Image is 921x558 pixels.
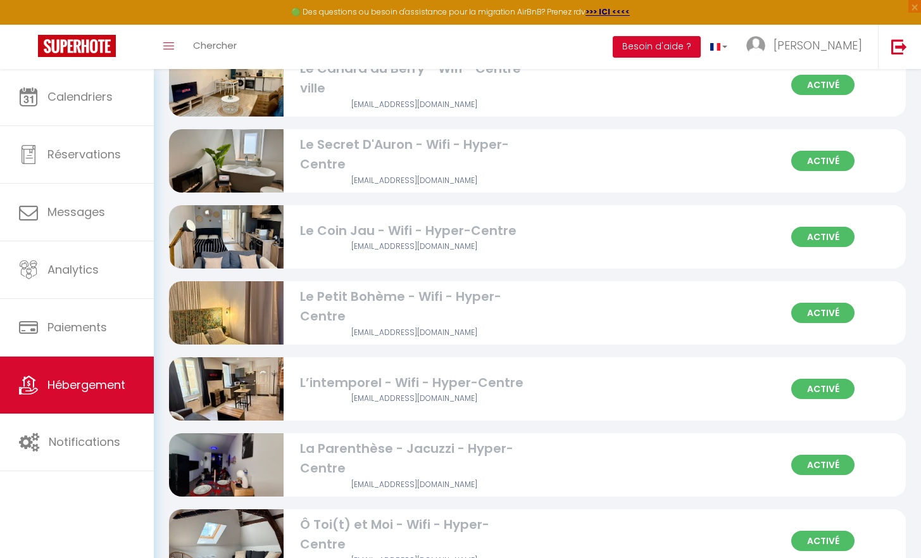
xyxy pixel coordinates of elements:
span: Réservations [47,146,121,162]
img: ... [746,36,765,55]
div: Ô Toi(t) et Moi - Wifi - Hyper-Centre [300,515,529,555]
span: Activé [791,227,855,247]
div: L’intemporel - Wifi - Hyper-Centre [300,373,529,393]
div: Airbnb [300,175,529,187]
span: Activé [791,151,855,171]
span: Notifications [49,434,120,450]
a: >>> ICI <<<< [586,6,630,17]
div: Airbnb [300,327,529,339]
div: Le Petit Bohème - Wifi - Hyper-Centre [300,287,529,327]
div: Le Secret D'Auron - Wifi - Hyper-Centre [300,135,529,175]
span: Messages [47,204,105,220]
span: Activé [791,455,855,475]
div: Le Canard du Berry - Wifi - Centre-ville [300,59,529,99]
a: ... [PERSON_NAME] [737,25,878,69]
span: Hébergement [47,377,125,393]
div: Airbnb [300,479,529,491]
span: Activé [791,379,855,399]
a: Chercher [184,25,246,69]
span: Activé [791,531,855,551]
div: Airbnb [300,393,529,405]
div: Airbnb [300,99,529,111]
span: Activé [791,303,855,323]
button: Besoin d'aide ? [613,36,701,58]
div: La Parenthèse - Jacuzzi - Hyper-Centre [300,439,529,479]
span: Calendriers [47,89,113,105]
span: Chercher [193,39,237,52]
img: Super Booking [38,35,116,57]
img: logout [891,39,907,54]
span: [PERSON_NAME] [774,37,862,53]
span: Activé [791,75,855,95]
div: Airbnb [300,241,529,253]
div: Le Coin Jau - Wifi - Hyper-Centre [300,221,529,241]
span: Paiements [47,319,107,335]
span: Analytics [47,262,99,277]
